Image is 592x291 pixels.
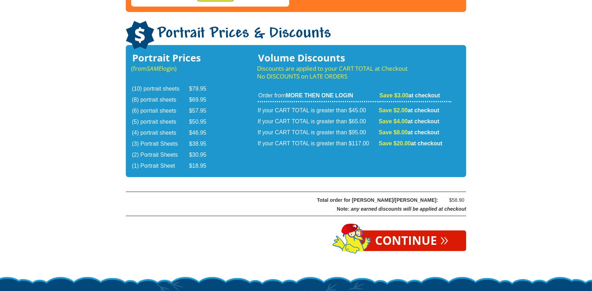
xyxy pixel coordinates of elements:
td: (10) portrait sheets [132,84,188,94]
td: (6) porrtait sheets [132,106,188,116]
td: (4) portrait sheets [132,128,188,138]
td: $46.95 [189,128,215,138]
span: Note: [337,206,350,212]
p: (from login) [131,65,216,72]
td: If your CART TOTAL is greater than $45.00 [258,103,378,116]
strong: at checkout [379,140,442,146]
td: $30.95 [189,150,215,160]
span: Save $8.00 [379,129,408,135]
span: Save $3.00 [379,92,408,98]
td: If your CART TOTAL is greater than $95.00 [258,128,378,138]
em: SAME [147,64,162,72]
h3: Portrait Prices [131,54,216,62]
strong: at checkout [379,92,440,98]
h1: Portrait Prices & Discounts [126,21,466,50]
td: (1) Portrait Sheet [132,161,188,171]
td: If your CART TOTAL is greater than $117.00 [258,139,378,149]
strong: MORE THEN ONE LOGIN [286,92,353,98]
strong: at checkout [379,129,439,135]
td: (2) Portrait Sheets [132,150,188,160]
span: Save $4.00 [379,118,408,124]
td: $69.95 [189,95,215,105]
td: Order from [258,92,378,102]
td: $57.95 [189,106,215,116]
span: Save $2.00 [379,107,408,113]
td: $38.95 [189,139,215,149]
span: » [440,235,448,243]
td: If your CART TOTAL is greater than $65.00 [258,117,378,127]
strong: at checkout [379,118,439,124]
a: Continue» [357,231,466,251]
td: $79.95 [189,84,215,94]
p: Discounts are applied to your CART TOTAL at Checkout No DISCOUNTS on LATE ORDERS [257,65,452,80]
h3: Volume Discounts [257,54,452,62]
td: (8) portrait sheets [132,95,188,105]
td: $50.95 [189,117,215,127]
td: (5) portrait sheets [132,117,188,127]
div: Total order for [PERSON_NAME]/[PERSON_NAME]: [144,196,438,205]
div: $58.90 [443,196,464,205]
td: $18.95 [189,161,215,171]
span: Save $20.00 [379,140,411,146]
td: (3) Portrait Sheets [132,139,188,149]
strong: at checkout [379,107,439,113]
span: any earned discounts will be applied at checkout [351,206,466,212]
